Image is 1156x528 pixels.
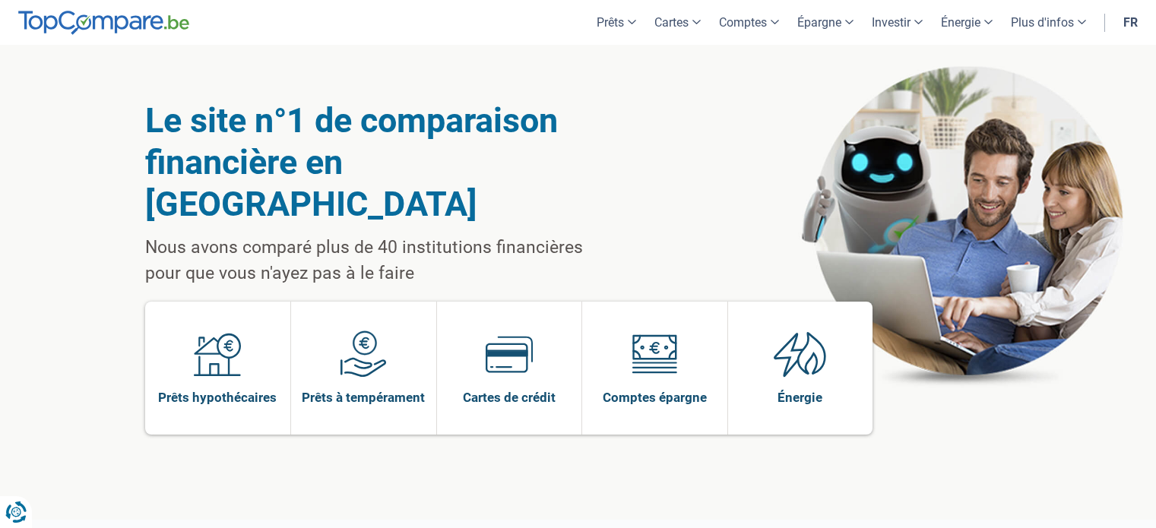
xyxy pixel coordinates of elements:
img: Comptes épargne [631,330,678,378]
p: Nous avons comparé plus de 40 institutions financières pour que vous n'ayez pas à le faire [145,235,622,286]
img: Prêts à tempérament [340,330,387,378]
a: Énergie Énergie [728,302,873,435]
img: Prêts hypothécaires [194,330,241,378]
img: Cartes de crédit [486,330,533,378]
a: Cartes de crédit Cartes de crédit [437,302,582,435]
span: Comptes épargne [603,389,707,406]
img: TopCompare [18,11,189,35]
h1: Le site n°1 de comparaison financière en [GEOGRAPHIC_DATA] [145,100,622,225]
span: Cartes de crédit [463,389,556,406]
img: Énergie [774,330,827,378]
a: Comptes épargne Comptes épargne [582,302,727,435]
span: Énergie [778,389,822,406]
span: Prêts hypothécaires [158,389,277,406]
span: Prêts à tempérament [302,389,425,406]
a: Prêts hypothécaires Prêts hypothécaires [145,302,291,435]
a: Prêts à tempérament Prêts à tempérament [291,302,436,435]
